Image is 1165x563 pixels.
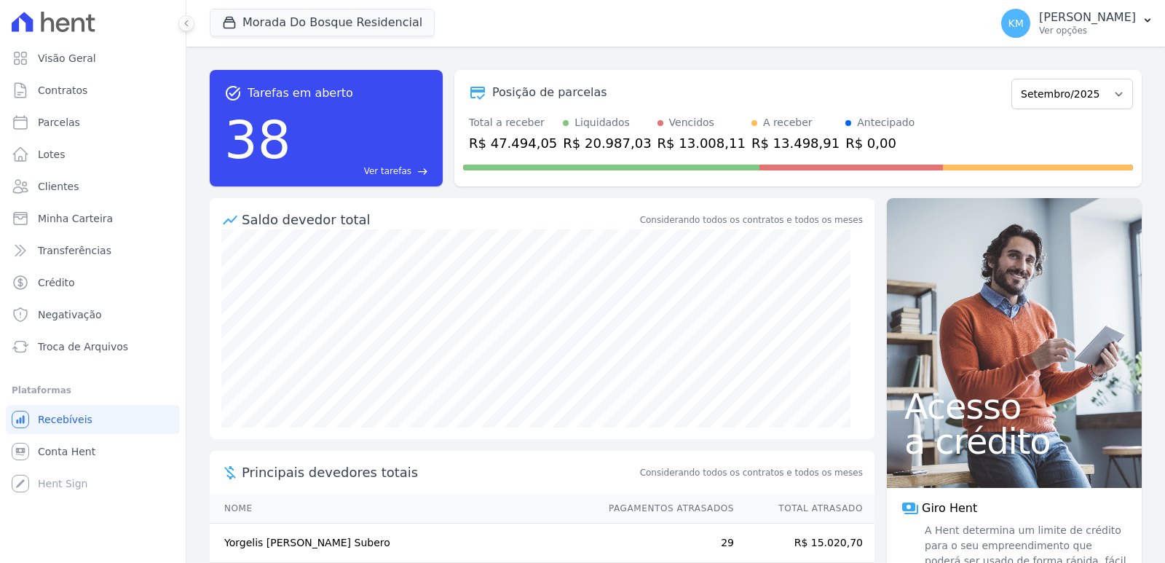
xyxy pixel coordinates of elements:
div: A receber [763,115,813,130]
a: Conta Hent [6,437,180,466]
a: Ver tarefas east [297,165,428,178]
span: task_alt [224,84,242,102]
span: Tarefas em aberto [248,84,353,102]
a: Minha Carteira [6,204,180,233]
button: Morada Do Bosque Residencial [210,9,435,36]
div: Plataformas [12,382,174,399]
span: Giro Hent [922,500,977,517]
div: Total a receber [469,115,557,130]
span: Acesso [904,389,1124,424]
th: Total Atrasado [735,494,874,524]
a: Recebíveis [6,405,180,434]
a: Negativação [6,300,180,329]
p: [PERSON_NAME] [1039,10,1136,25]
a: Visão Geral [6,44,180,73]
td: 29 [595,524,735,563]
span: Transferências [38,243,111,258]
div: Liquidados [574,115,630,130]
span: Principais devedores totais [242,462,637,482]
span: Conta Hent [38,444,95,459]
div: Antecipado [857,115,915,130]
span: Minha Carteira [38,211,113,226]
span: Crédito [38,275,75,290]
div: R$ 20.987,03 [563,133,651,153]
span: Parcelas [38,115,80,130]
div: Considerando todos os contratos e todos os meses [640,213,863,227]
div: Saldo devedor total [242,210,637,229]
span: east [417,166,428,177]
div: R$ 13.008,11 [657,133,746,153]
span: Recebíveis [38,412,92,427]
a: Parcelas [6,108,180,137]
div: R$ 0,00 [845,133,915,153]
a: Crédito [6,268,180,297]
span: Visão Geral [38,51,96,66]
p: Ver opções [1039,25,1136,36]
button: KM [PERSON_NAME] Ver opções [990,3,1165,44]
th: Nome [210,494,595,524]
span: Considerando todos os contratos e todos os meses [640,466,863,479]
a: Contratos [6,76,180,105]
div: R$ 47.494,05 [469,133,557,153]
a: Clientes [6,172,180,201]
span: Lotes [38,147,66,162]
td: R$ 15.020,70 [735,524,874,563]
span: Negativação [38,307,102,322]
th: Pagamentos Atrasados [595,494,735,524]
span: a crédito [904,424,1124,459]
span: KM [1008,18,1023,28]
div: 38 [224,102,291,178]
span: Contratos [38,83,87,98]
a: Troca de Arquivos [6,332,180,361]
div: Vencidos [669,115,714,130]
div: R$ 13.498,91 [751,133,840,153]
div: Posição de parcelas [492,84,607,101]
td: Yorgelis [PERSON_NAME] Subero [210,524,595,563]
span: Clientes [38,179,79,194]
a: Lotes [6,140,180,169]
span: Ver tarefas [364,165,411,178]
span: Troca de Arquivos [38,339,128,354]
a: Transferências [6,236,180,265]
